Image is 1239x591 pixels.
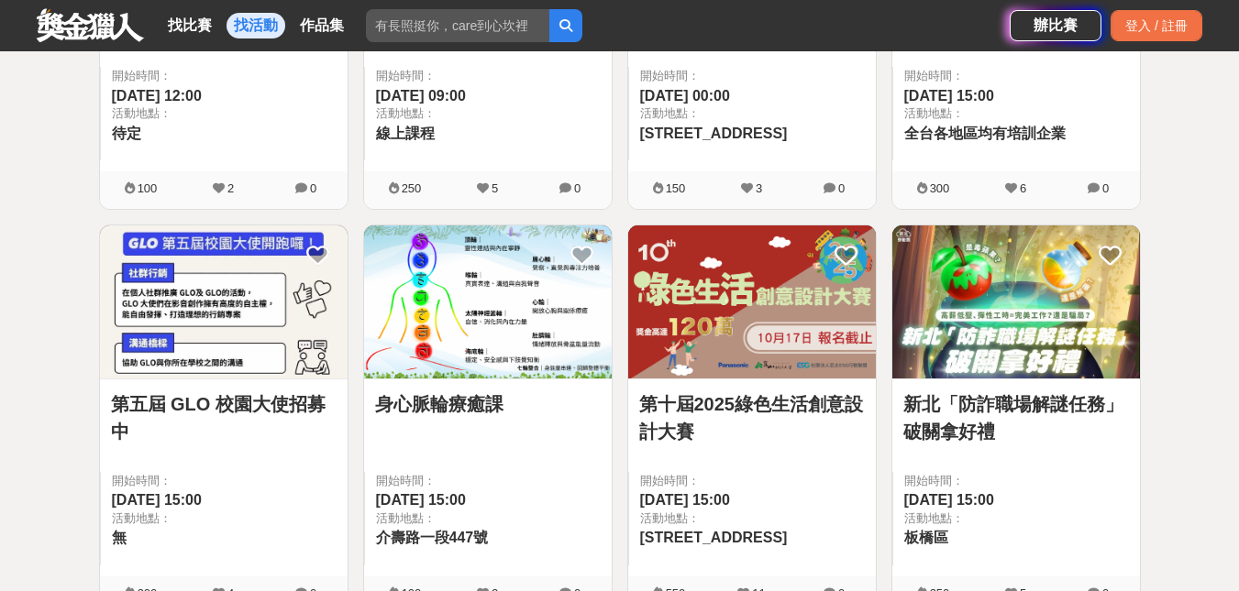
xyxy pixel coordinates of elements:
[904,530,948,545] span: 板橋區
[640,509,865,528] span: 活動地點：
[756,181,762,195] span: 3
[112,88,202,104] span: [DATE] 12:00
[376,492,466,508] span: [DATE] 15:00
[112,472,337,490] span: 開始時間：
[639,390,865,445] a: 第十屆2025綠色生活創意設計大賽
[1102,181,1109,195] span: 0
[640,492,730,508] span: [DATE] 15:00
[628,225,876,378] img: Cover Image
[376,530,489,545] span: 介壽路一段447號
[376,104,601,123] span: 活動地點：
[112,104,337,123] span: 活動地點：
[1111,10,1202,41] div: 登入 / 註冊
[640,88,730,104] span: [DATE] 00:00
[904,509,1129,528] span: 活動地點：
[640,67,865,85] span: 開始時間：
[310,181,316,195] span: 0
[112,509,337,528] span: 活動地點：
[111,390,337,445] a: 第五屆 GLO 校園大使招募中
[640,104,865,123] span: 活動地點：
[112,492,202,508] span: [DATE] 15:00
[892,225,1140,379] a: Cover Image
[293,13,351,38] a: 作品集
[1010,10,1101,41] a: 辦比賽
[112,126,141,141] span: 待定
[904,492,994,508] span: [DATE] 15:00
[138,181,158,195] span: 100
[930,181,950,195] span: 300
[904,472,1129,490] span: 開始時間：
[100,225,348,378] img: Cover Image
[838,181,845,195] span: 0
[112,67,337,85] span: 開始時間：
[903,390,1129,445] a: 新北「防詐職場解謎任務」破關拿好禮
[227,13,285,38] a: 找活動
[666,181,686,195] span: 150
[904,88,994,104] span: [DATE] 15:00
[366,9,549,42] input: 有長照挺你，care到心坎裡！青春出手，拍出照顧 影音徵件活動
[364,225,612,379] a: Cover Image
[574,181,581,195] span: 0
[640,530,788,545] span: [STREET_ADDRESS]
[1020,181,1026,195] span: 6
[628,225,876,379] a: Cover Image
[376,88,466,104] span: [DATE] 09:00
[492,181,498,195] span: 5
[364,225,612,378] img: Cover Image
[640,126,788,141] span: [STREET_ADDRESS]
[904,126,1066,141] span: 全台各地區均有培訓企業
[375,390,601,418] a: 身心脈輪療癒課
[376,126,435,141] span: 線上課程
[376,472,601,490] span: 開始時間：
[112,530,127,545] span: 無
[160,13,219,38] a: 找比賽
[904,104,1129,123] span: 活動地點：
[402,181,422,195] span: 250
[376,67,601,85] span: 開始時間：
[227,181,234,195] span: 2
[892,225,1140,378] img: Cover Image
[376,509,601,528] span: 活動地點：
[100,225,348,379] a: Cover Image
[640,472,865,490] span: 開始時間：
[904,67,1129,85] span: 開始時間：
